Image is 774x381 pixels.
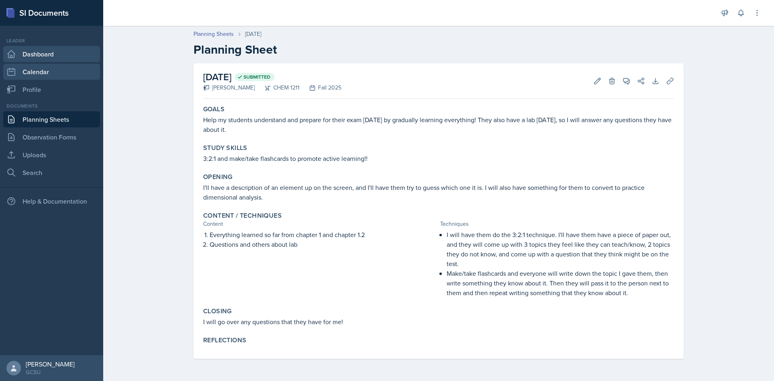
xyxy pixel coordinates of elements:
[203,317,674,327] p: I will go over any questions that they have for me!
[245,30,261,38] div: [DATE]
[3,102,100,110] div: Documents
[203,70,341,84] h2: [DATE]
[3,147,100,163] a: Uploads
[447,269,674,298] p: Make/take flashcards and everyone will write down the topic I gave them, then write something the...
[203,83,255,92] div: [PERSON_NAME]
[3,164,100,181] a: Search
[203,105,225,113] label: Goals
[447,230,674,269] p: I will have them do the 3:2:1 technique. I'll have them have a piece of paper out, and they will ...
[210,230,437,239] p: Everything learned so far from chapter 1 and chapter 1.2
[3,129,100,145] a: Observation Forms
[3,46,100,62] a: Dashboard
[3,37,100,44] div: Leader
[203,183,674,202] p: I'll have a description of an element up on the screen, and I'll have them try to guess which one...
[255,83,300,92] div: CHEM 1211
[203,173,233,181] label: Opening
[3,111,100,127] a: Planning Sheets
[203,336,246,344] label: Reflections
[203,307,232,315] label: Closing
[203,144,248,152] label: Study Skills
[26,368,75,376] div: GCSU
[3,81,100,98] a: Profile
[210,239,437,249] p: Questions and others about lab
[193,30,234,38] a: Planning Sheets
[3,193,100,209] div: Help & Documentation
[203,220,437,228] div: Content
[203,115,674,134] p: Help my students understand and prepare for their exam [DATE] by gradually learning everything! T...
[193,42,684,57] h2: Planning Sheet
[243,74,270,80] span: Submitted
[300,83,341,92] div: Fall 2025
[3,64,100,80] a: Calendar
[203,212,282,220] label: Content / Techniques
[203,154,674,163] p: 3:2:1 and make/take flashcards to promote active learning!!
[440,220,674,228] div: Techniques
[26,360,75,368] div: [PERSON_NAME]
